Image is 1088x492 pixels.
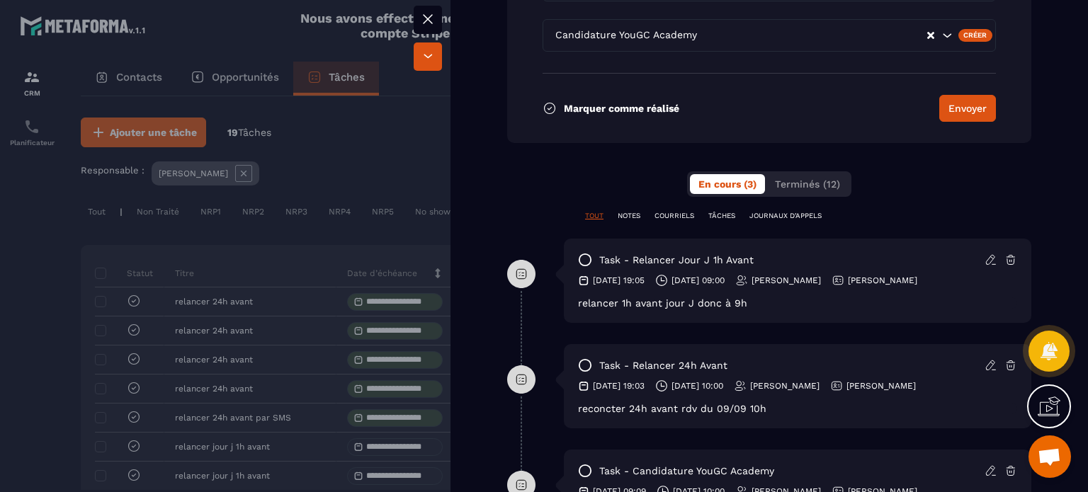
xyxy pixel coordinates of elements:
p: [DATE] 19:05 [593,275,645,286]
p: [PERSON_NAME] [750,380,820,391]
p: TÂCHES [708,211,735,221]
span: Candidature YouGC Academy [552,28,700,43]
button: Envoyer [939,95,996,122]
div: Search for option [543,19,996,52]
span: En cours (3) [698,178,756,190]
p: [DATE] 09:00 [671,275,725,286]
div: reconcter 24h avant rdv du 09/09 10h [578,403,1017,414]
p: [DATE] 19:03 [593,380,645,391]
p: task - relancer jour j 1h avant [599,253,754,267]
p: COURRIELS [654,211,694,221]
button: Clear Selected [927,30,934,41]
p: [DATE] 10:00 [671,380,723,391]
div: Créer [958,29,993,42]
div: Ouvrir le chat [1028,435,1071,478]
p: NOTES [618,211,640,221]
p: [PERSON_NAME] [846,380,916,391]
input: Search for option [700,28,926,43]
span: Terminés (12) [775,178,840,190]
p: task - relancer 24h avant [599,359,727,372]
div: relancer 1h avant jour J donc à 9h [578,297,1017,309]
p: TOUT [585,211,603,221]
button: Terminés (12) [766,174,849,194]
p: task - Candidature YouGC Academy [599,464,774,478]
button: En cours (3) [690,174,765,194]
p: [PERSON_NAME] [752,275,821,286]
p: [PERSON_NAME] [848,275,917,286]
p: Marquer comme réalisé [564,103,679,114]
p: JOURNAUX D'APPELS [749,211,822,221]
